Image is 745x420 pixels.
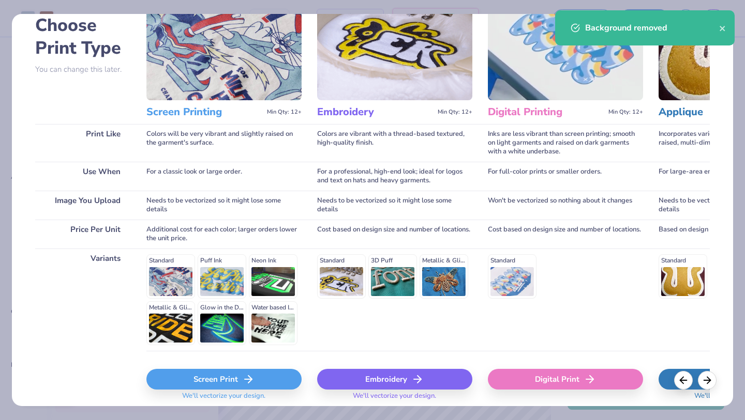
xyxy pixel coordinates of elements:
[35,124,131,162] div: Print Like
[608,108,643,116] span: Min Qty: 12+
[349,392,440,407] span: We'll vectorize your design.
[317,105,434,119] h3: Embroidery
[488,369,643,390] div: Digital Print
[488,220,643,248] div: Cost based on design size and number of locations.
[267,108,302,116] span: Min Qty: 12+
[317,124,472,162] div: Colors are vibrant with a thread-based textured, high-quality finish.
[488,191,643,220] div: Won't be vectorized so nothing about it changes
[35,14,131,59] h2: Choose Print Type
[35,162,131,191] div: Use When
[317,162,472,191] div: For a professional, high-end look; ideal for logos and text on hats and heavy garments.
[488,162,643,191] div: For full-color prints or smaller orders.
[719,22,726,34] button: close
[35,191,131,220] div: Image You Upload
[146,220,302,248] div: Additional cost for each color; larger orders lower the unit price.
[35,248,131,351] div: Variants
[146,191,302,220] div: Needs to be vectorized so it might lose some details
[146,124,302,162] div: Colors will be very vibrant and slightly raised on the garment's surface.
[146,369,302,390] div: Screen Print
[35,65,131,74] p: You can change this later.
[317,220,472,248] div: Cost based on design size and number of locations.
[585,22,719,34] div: Background removed
[317,191,472,220] div: Needs to be vectorized so it might lose some details
[35,220,131,248] div: Price Per Unit
[488,105,604,119] h3: Digital Printing
[178,392,270,407] span: We'll vectorize your design.
[146,162,302,191] div: For a classic look or large order.
[438,108,472,116] span: Min Qty: 12+
[317,369,472,390] div: Embroidery
[488,124,643,162] div: Inks are less vibrant than screen printing; smooth on light garments and raised on dark garments ...
[146,105,263,119] h3: Screen Printing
